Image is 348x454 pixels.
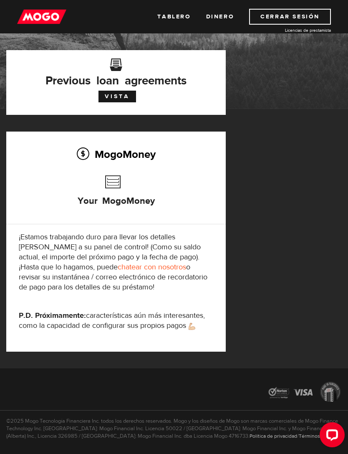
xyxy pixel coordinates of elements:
[157,9,191,25] a: Tablero
[98,91,136,102] a: VISTA
[19,232,213,292] p: ¡Estamos trabajando duro para llevar los detalles [PERSON_NAME] a su panel de control! (Como su s...
[206,9,235,25] a: Dinero
[118,262,186,272] a: chatear con nosotros
[250,433,297,439] a: Política de privacidad
[78,171,155,219] h3: Your MogoMoney
[19,311,86,320] strong: P.D. Próximamente:
[17,9,66,25] img: mogo_logo-11ee424be714fa7cbb0f0f49df9e16ec.png
[19,145,213,163] h2: MogoMoney
[268,27,331,33] a: Licencias de prestamista
[19,64,213,85] h3: Previous loan agreements
[19,311,213,331] p: características aún más interesantes, como la capacidad de configurar sus propios pagos
[249,9,331,25] a: Cerrar sesión
[313,419,348,454] iframe: Widget de chat de LiveChat
[189,323,195,330] img: Emoji de brazo fuerte
[299,433,337,439] a: Términos de uso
